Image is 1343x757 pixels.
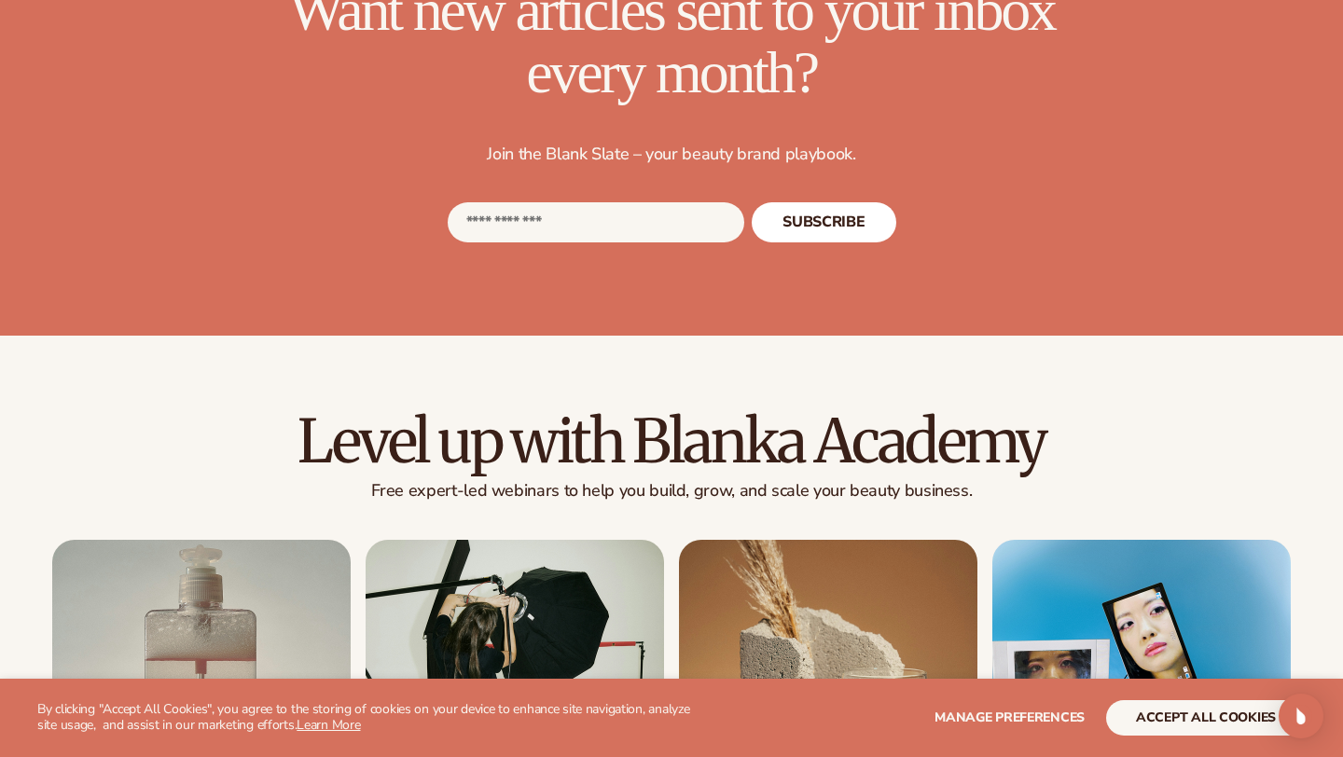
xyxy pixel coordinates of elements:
button: Subscribe [752,202,895,242]
a: Learn More [297,716,360,734]
div: Open Intercom Messenger [1279,694,1323,738]
button: accept all cookies [1106,700,1306,736]
span: SUBSCRIBE [782,214,865,229]
p: Join the Blank Slate – your beauty brand playbook. [487,145,855,165]
span: Manage preferences [935,709,1085,726]
h2: Level up with Blanka Academy [52,410,1291,473]
p: By clicking "Accept All Cookies", you agree to the storing of cookies on your device to enhance s... [37,702,701,734]
button: Manage preferences [935,700,1085,736]
p: Free expert-led webinars to help you build, grow, and scale your beauty business. [52,480,1291,502]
